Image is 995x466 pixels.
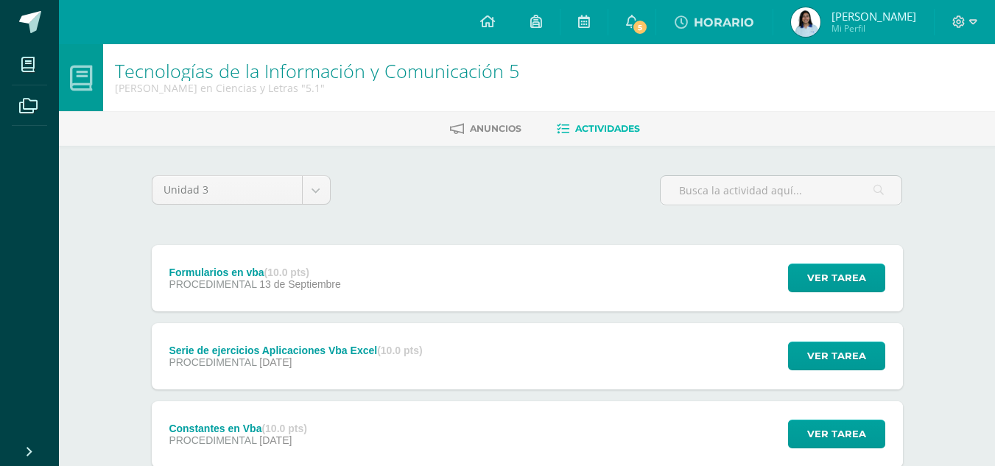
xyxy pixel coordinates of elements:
span: Ver tarea [807,264,866,292]
span: Ver tarea [807,420,866,448]
span: 5 [632,19,648,35]
span: PROCEDIMENTAL [169,356,256,368]
span: [PERSON_NAME] [831,9,916,24]
span: Actividades [575,123,640,134]
h1: Tecnologías de la Información y Comunicación 5 [115,60,519,81]
a: Actividades [557,117,640,141]
input: Busca la actividad aquí... [661,176,901,205]
img: d1b1f414a9dfbdaedf08dbf18c730b96.png [791,7,820,37]
span: 13 de Septiembre [259,278,341,290]
span: PROCEDIMENTAL [169,278,256,290]
span: Anuncios [470,123,521,134]
strong: (10.0 pts) [261,423,306,434]
strong: (10.0 pts) [264,266,309,278]
div: Formularios en vba [169,266,340,278]
a: Unidad 3 [152,176,330,204]
strong: (10.0 pts) [377,345,422,356]
span: [DATE] [259,356,292,368]
span: Mi Perfil [831,22,916,35]
span: Unidad 3 [164,176,291,204]
span: PROCEDIMENTAL [169,434,256,446]
a: Tecnologías de la Información y Comunicación 5 [115,58,519,83]
a: Anuncios [450,117,521,141]
span: Ver tarea [807,342,866,370]
span: [DATE] [259,434,292,446]
span: HORARIO [694,15,754,29]
button: Ver tarea [788,420,885,448]
div: Constantes en Vba [169,423,307,434]
button: Ver tarea [788,342,885,370]
button: Ver tarea [788,264,885,292]
div: Quinto Bachillerato en Ciencias y Letras '5.1' [115,81,519,95]
div: Serie de ejercicios Aplicaciones Vba Excel [169,345,422,356]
